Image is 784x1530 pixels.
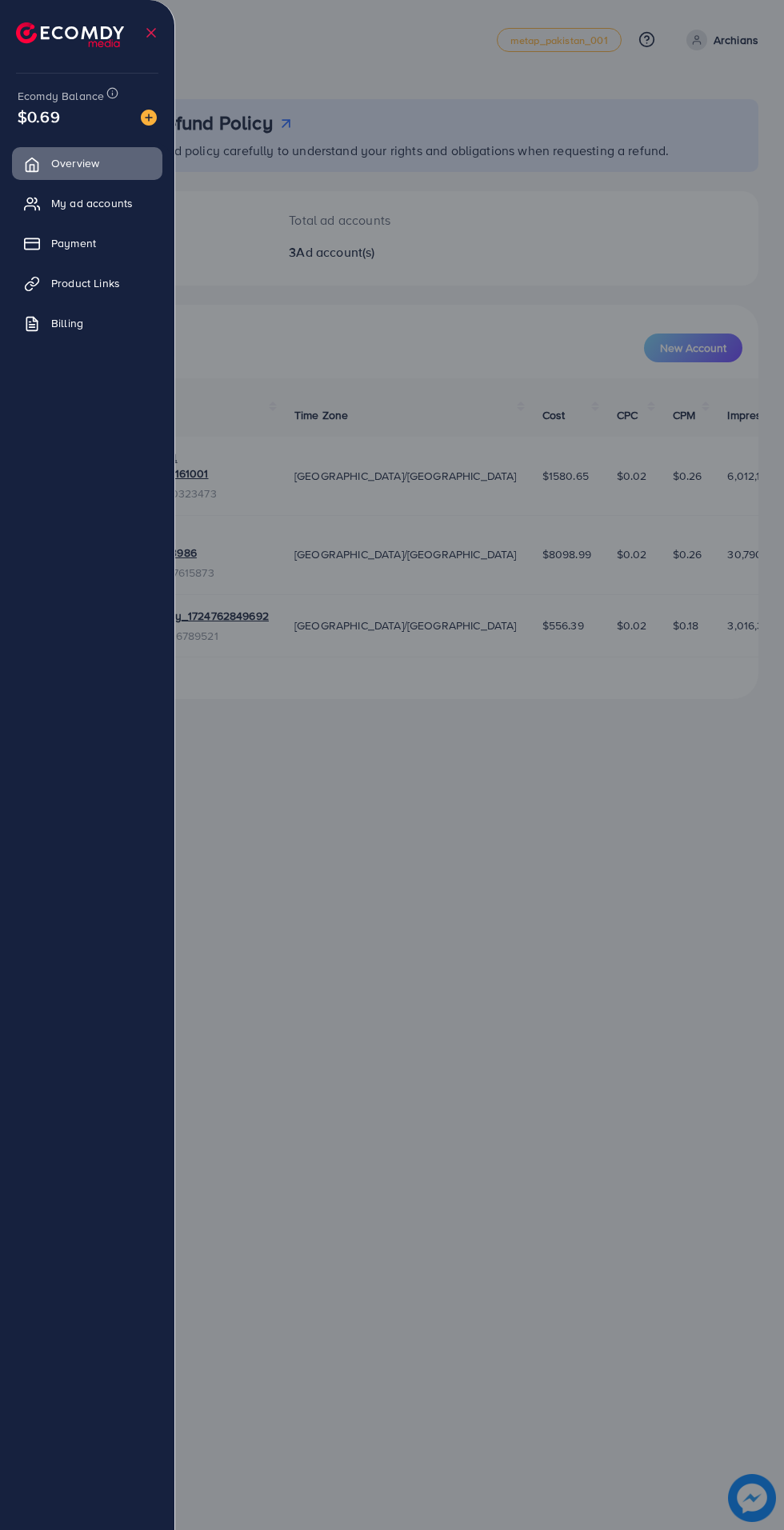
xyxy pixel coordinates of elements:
a: My ad accounts [12,187,162,219]
span: Payment [51,235,96,251]
a: Payment [12,227,162,259]
img: logo [16,22,124,47]
span: Ecomdy Balance [18,88,104,104]
span: My ad accounts [51,195,133,211]
span: Billing [51,315,83,331]
a: Overview [12,147,162,179]
span: Overview [51,155,99,171]
a: Product Links [12,267,162,299]
a: Billing [12,307,162,339]
span: Product Links [51,275,120,291]
img: image [141,110,157,126]
span: $0.69 [18,105,60,128]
